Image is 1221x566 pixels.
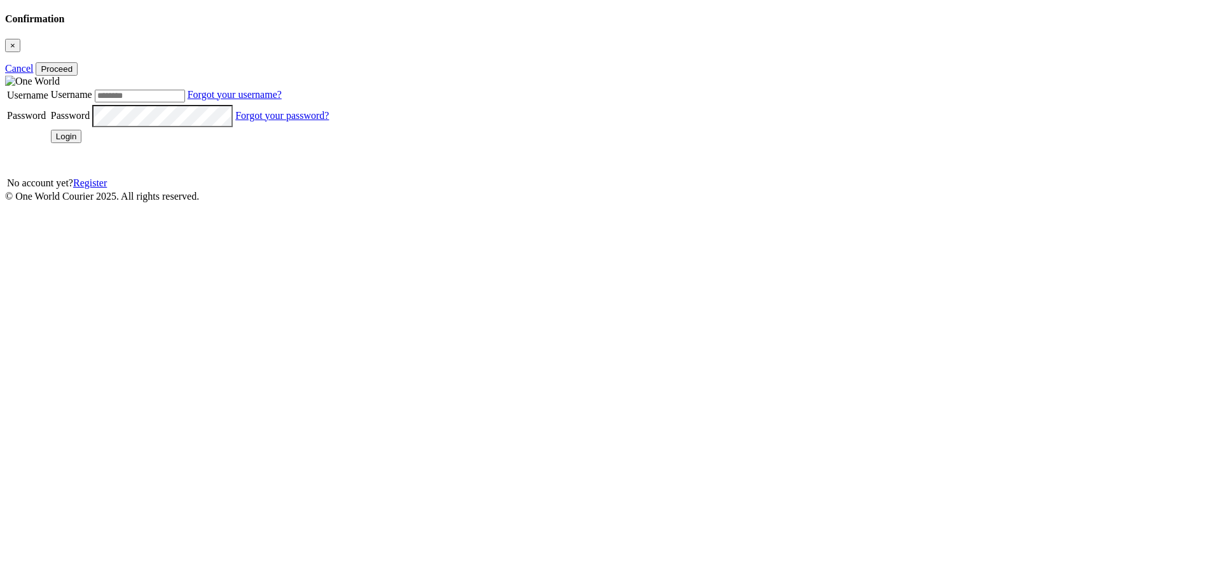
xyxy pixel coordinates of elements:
label: Username [51,89,92,100]
label: Password [51,110,90,121]
div: No account yet? [7,177,329,189]
span: © One World Courier 2025. All rights reserved. [5,191,199,202]
label: Password [7,110,46,121]
h4: Confirmation [5,13,1216,25]
a: Register [73,177,107,188]
button: Login [51,130,82,143]
a: Forgot your username? [188,89,282,100]
button: Close [5,39,20,52]
a: Cancel [5,63,33,74]
label: Username [7,90,48,100]
a: Forgot your password? [235,110,329,121]
img: One World [5,76,60,87]
button: Proceed [36,62,78,76]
